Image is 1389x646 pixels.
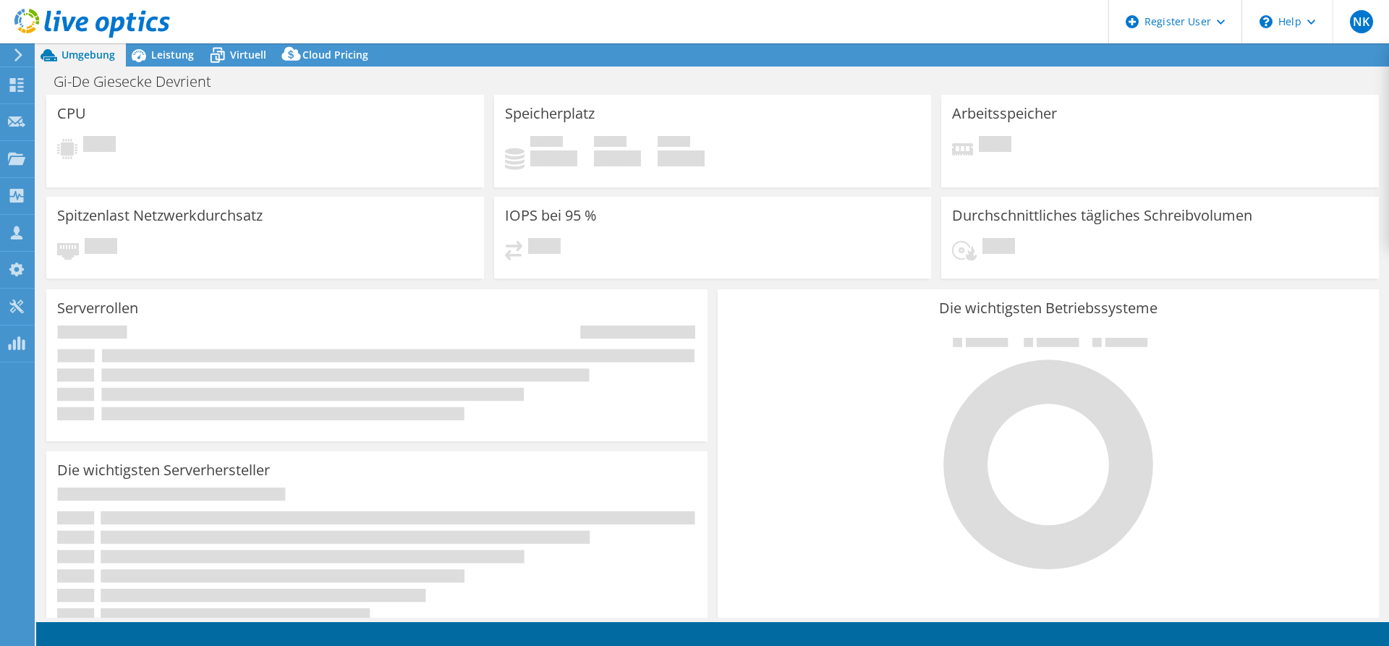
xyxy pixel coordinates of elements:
[530,136,563,150] span: Belegt
[729,300,1368,316] h3: Die wichtigsten Betriebssysteme
[302,48,368,61] span: Cloud Pricing
[47,74,234,90] h1: Gi-De Giesecke Devrient
[528,238,561,258] span: Ausstehend
[1260,15,1273,28] svg: \n
[61,48,115,61] span: Umgebung
[594,136,626,150] span: Verfügbar
[979,136,1011,156] span: Ausstehend
[530,150,577,166] h4: 0 GiB
[982,238,1015,258] span: Ausstehend
[952,208,1252,224] h3: Durchschnittliches tägliches Schreibvolumen
[230,48,266,61] span: Virtuell
[658,150,705,166] h4: 0 GiB
[57,106,86,122] h3: CPU
[83,136,116,156] span: Ausstehend
[57,300,138,316] h3: Serverrollen
[952,106,1057,122] h3: Arbeitsspeicher
[1350,10,1373,33] span: NK
[151,48,194,61] span: Leistung
[85,238,117,258] span: Ausstehend
[594,150,641,166] h4: 0 GiB
[658,136,690,150] span: Insgesamt
[505,106,595,122] h3: Speicherplatz
[57,208,263,224] h3: Spitzenlast Netzwerkdurchsatz
[505,208,597,224] h3: IOPS bei 95 %
[57,462,270,478] h3: Die wichtigsten Serverhersteller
